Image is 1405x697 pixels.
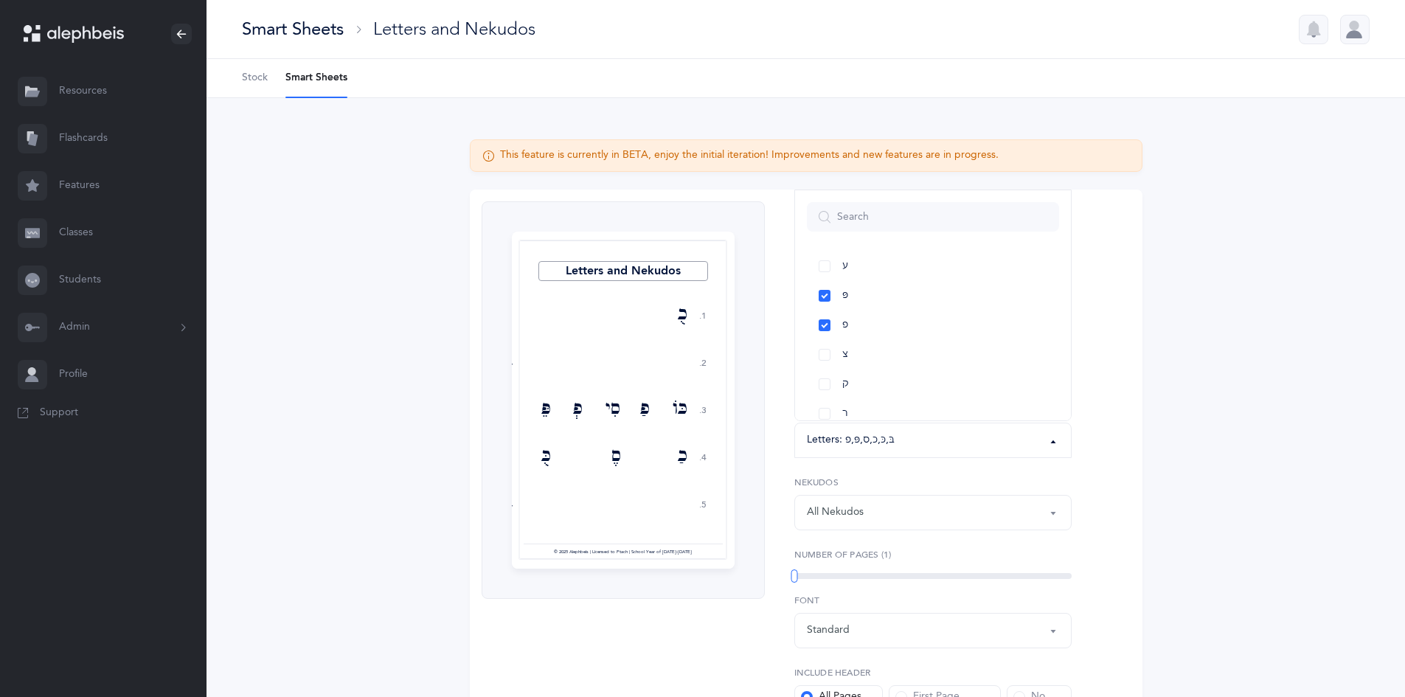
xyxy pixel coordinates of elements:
span: Stock [242,71,268,86]
span: ע [842,260,848,273]
label: Number of Pages (1) [794,548,1072,561]
div: This feature is currently in BETA, enjoy the initial iteration! Improvements and new features are... [500,148,999,163]
span: ר [842,407,847,420]
span: פ [842,319,848,332]
div: Letters and Nekudos [373,17,535,41]
div: Letters: [807,432,845,448]
div: Smart Sheets [242,17,344,41]
span: ס [842,230,849,243]
span: פּ [842,289,848,302]
span: צ [842,348,848,361]
label: Nekudos [794,476,1072,489]
div: All Nekudos [807,504,864,520]
span: Support [40,406,78,420]
div: Standard [807,623,850,638]
span: ק [842,378,849,391]
input: Search [807,202,1059,232]
div: בּ , כּ , כ , ס , פּ , פ [845,432,895,448]
button: בּ, כּ, כ, ס, פּ, פ [794,423,1072,458]
button: All Nekudos [794,495,1072,530]
label: Include Header [794,666,1072,679]
label: Font [794,594,1072,607]
button: Standard [794,613,1072,648]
